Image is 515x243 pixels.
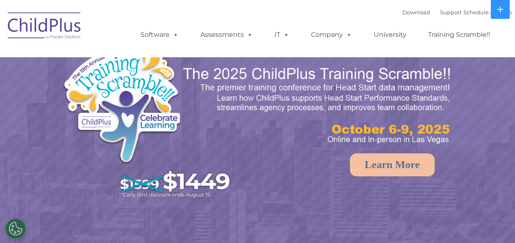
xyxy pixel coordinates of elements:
[303,27,360,43] a: Company
[420,27,498,43] a: Training Scramble!!
[266,27,297,43] a: IT
[402,9,430,16] a: Download
[350,153,435,176] a: Learn More
[192,27,261,43] a: Assessments
[132,27,187,43] a: Software
[4,7,86,47] img: ChildPlus by Procare Solutions
[402,9,512,16] font: |
[440,9,462,16] a: Support
[365,27,415,43] a: University
[463,9,512,16] a: Schedule A Demo
[5,218,26,239] button: Cookies Settings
